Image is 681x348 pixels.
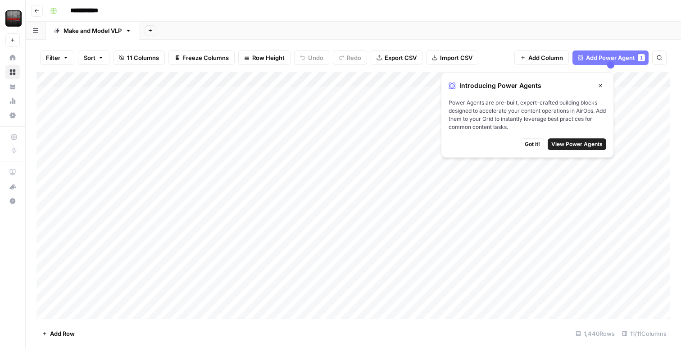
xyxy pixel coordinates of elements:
[5,179,20,194] button: What's new?
[638,54,645,61] div: 1
[182,53,229,62] span: Freeze Columns
[308,53,323,62] span: Undo
[64,26,122,35] div: Make and Model VLP
[50,329,75,338] span: Add Row
[440,53,472,62] span: Import CSV
[40,50,74,65] button: Filter
[333,50,367,65] button: Redo
[426,50,478,65] button: Import CSV
[521,138,544,150] button: Got it!
[294,50,329,65] button: Undo
[168,50,235,65] button: Freeze Columns
[514,50,569,65] button: Add Column
[5,194,20,208] button: Help + Support
[5,7,20,30] button: Workspace: Tire Rack
[449,80,606,92] div: Introducing Power Agents
[46,53,60,62] span: Filter
[5,50,20,65] a: Home
[5,108,20,123] a: Settings
[5,165,20,179] a: AirOps Academy
[640,54,643,61] span: 1
[127,53,159,62] span: 11 Columns
[548,138,606,150] button: View Power Agents
[525,140,540,148] span: Got it!
[6,180,19,193] div: What's new?
[36,326,80,341] button: Add Row
[46,22,139,40] a: Make and Model VLP
[572,326,618,341] div: 1,440 Rows
[252,53,285,62] span: Row Height
[385,53,417,62] span: Export CSV
[78,50,109,65] button: Sort
[5,65,20,79] a: Browse
[528,53,563,62] span: Add Column
[113,50,165,65] button: 11 Columns
[449,99,606,131] span: Power Agents are pre-built, expert-crafted building blocks designed to accelerate your content op...
[5,79,20,94] a: Your Data
[572,50,649,65] button: Add Power Agent1
[586,53,635,62] span: Add Power Agent
[5,94,20,108] a: Usage
[347,53,361,62] span: Redo
[5,10,22,27] img: Tire Rack Logo
[618,326,670,341] div: 11/11 Columns
[551,140,603,148] span: View Power Agents
[371,50,422,65] button: Export CSV
[238,50,291,65] button: Row Height
[84,53,95,62] span: Sort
